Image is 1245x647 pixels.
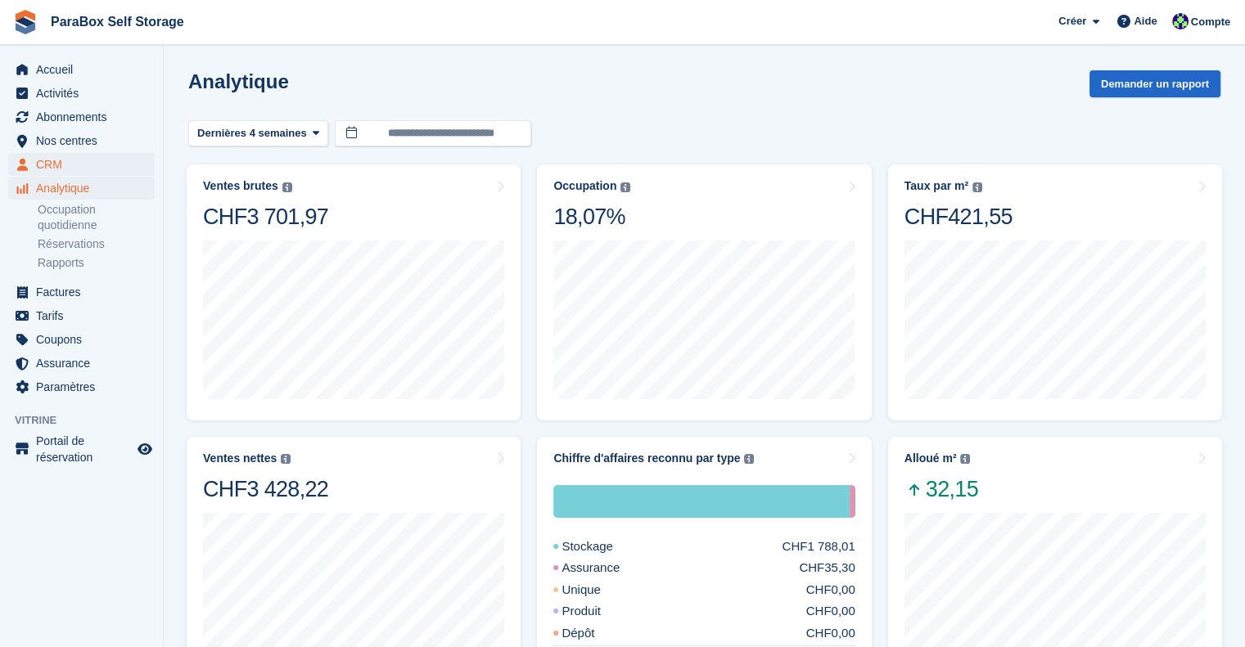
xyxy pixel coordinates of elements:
[1058,13,1086,29] span: Créer
[188,70,289,92] h2: Analytique
[744,454,754,464] img: icon-info-grey-7440780725fd019a000dd9b08b2336e03edf1995a4989e88bcd33f0948082b44.svg
[135,439,155,459] a: Boutique d'aperçu
[8,153,155,176] a: menu
[553,203,630,231] div: 18,07%
[8,82,155,105] a: menu
[8,129,155,152] a: menu
[36,129,134,152] span: Nos centres
[36,82,134,105] span: Activités
[960,454,970,464] img: icon-info-grey-7440780725fd019a000dd9b08b2336e03edf1995a4989e88bcd33f0948082b44.svg
[553,537,652,556] div: Stockage
[36,177,134,200] span: Analytique
[8,433,155,465] a: menu
[1172,13,1189,29] img: Tess Bédat
[904,203,1013,231] div: CHF421,55
[972,182,982,192] img: icon-info-grey-7440780725fd019a000dd9b08b2336e03edf1995a4989e88bcd33f0948082b44.svg
[904,452,957,465] div: Alloué m²
[1134,13,1157,29] span: Aide
[620,182,630,192] img: icon-info-grey-7440780725fd019a000dd9b08b2336e03edf1995a4989e88bcd33f0948082b44.svg
[904,475,978,503] span: 32,15
[806,602,855,621] div: CHF0,00
[806,624,855,643] div: CHF0,00
[8,375,155,398] a: menu
[553,602,640,621] div: Produit
[8,304,155,327] a: menu
[1191,14,1230,30] span: Compte
[15,412,163,429] span: Vitrine
[36,328,134,351] span: Coupons
[36,304,134,327] span: Tarifs
[36,106,134,128] span: Abonnements
[36,58,134,81] span: Accueil
[8,352,155,375] a: menu
[553,452,740,465] div: Chiffre d'affaires reconnu par type
[553,559,659,577] div: Assurance
[36,281,134,303] span: Factures
[799,559,855,577] div: CHF35,30
[782,537,855,556] div: CHF1 788,01
[553,179,616,193] div: Occupation
[188,120,328,147] button: Dernières 4 semaines
[38,202,155,233] a: Occupation quotidienne
[553,624,634,643] div: Dépôt
[806,581,855,600] div: CHF0,00
[1089,70,1220,97] button: Demander un rapport
[8,58,155,81] a: menu
[197,125,307,142] span: Dernières 4 semaines
[8,106,155,128] a: menu
[553,485,849,518] div: Stockage
[36,433,134,465] span: Portail de réservation
[203,179,278,193] div: Ventes brutes
[553,581,640,600] div: Unique
[8,328,155,351] a: menu
[281,454,291,464] img: icon-info-grey-7440780725fd019a000dd9b08b2336e03edf1995a4989e88bcd33f0948082b44.svg
[38,255,155,271] a: Rapports
[904,179,968,193] div: Taux par m²
[8,281,155,303] a: menu
[36,375,134,398] span: Paramètres
[44,8,191,35] a: ParaBox Self Storage
[36,352,134,375] span: Assurance
[282,182,292,192] img: icon-info-grey-7440780725fd019a000dd9b08b2336e03edf1995a4989e88bcd33f0948082b44.svg
[203,452,277,465] div: Ventes nettes
[38,236,155,252] a: Réservations
[36,153,134,176] span: CRM
[203,203,328,231] div: CHF3 701,97
[850,485,855,518] div: Assurance
[13,10,38,34] img: stora-icon-8386f47178a22dfd0bd8f6a31ec36ba5ce8667c1dd55bd0f319d3a0aa187defe.svg
[8,177,155,200] a: menu
[203,475,328,503] div: CHF3 428,22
